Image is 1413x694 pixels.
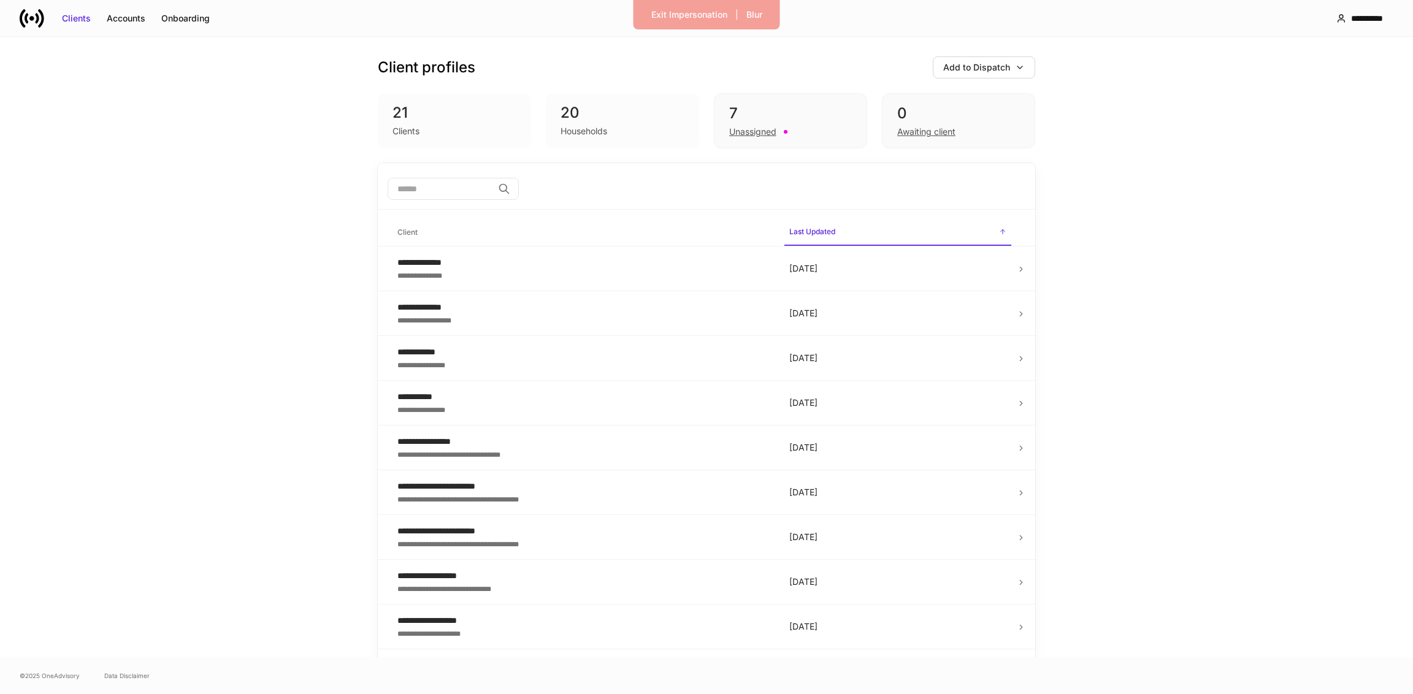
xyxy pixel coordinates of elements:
p: [DATE] [789,397,1006,409]
button: Add to Dispatch [933,56,1035,78]
div: Add to Dispatch [943,61,1010,74]
p: [DATE] [789,576,1006,588]
div: Unassigned [729,126,776,138]
button: Blur [738,5,770,25]
p: [DATE] [789,620,1006,633]
div: 21 [392,103,516,123]
p: [DATE] [789,441,1006,454]
div: Households [561,125,607,137]
h3: Client profiles [378,58,475,77]
p: [DATE] [789,531,1006,543]
a: Data Disclaimer [104,671,150,681]
button: Exit Impersonation [643,5,735,25]
div: Clients [62,12,91,25]
div: Blur [746,9,762,21]
h6: Last Updated [789,226,835,237]
span: © 2025 OneAdvisory [20,671,80,681]
div: Awaiting client [897,126,955,138]
div: Clients [392,125,419,137]
div: Accounts [107,12,145,25]
div: Exit Impersonation [651,9,727,21]
span: Client [392,220,775,245]
div: 7Unassigned [714,93,867,148]
p: [DATE] [789,486,1006,498]
div: 7 [729,104,852,123]
button: Accounts [99,9,153,28]
h6: Client [397,226,418,238]
button: Onboarding [153,9,218,28]
span: Last Updated [784,219,1011,246]
p: [DATE] [789,307,1006,319]
div: 0 [897,104,1020,123]
button: Clients [54,9,99,28]
p: [DATE] [789,262,1006,275]
div: Onboarding [161,12,210,25]
div: 0Awaiting client [882,93,1035,148]
p: [DATE] [789,352,1006,364]
div: 20 [561,103,684,123]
